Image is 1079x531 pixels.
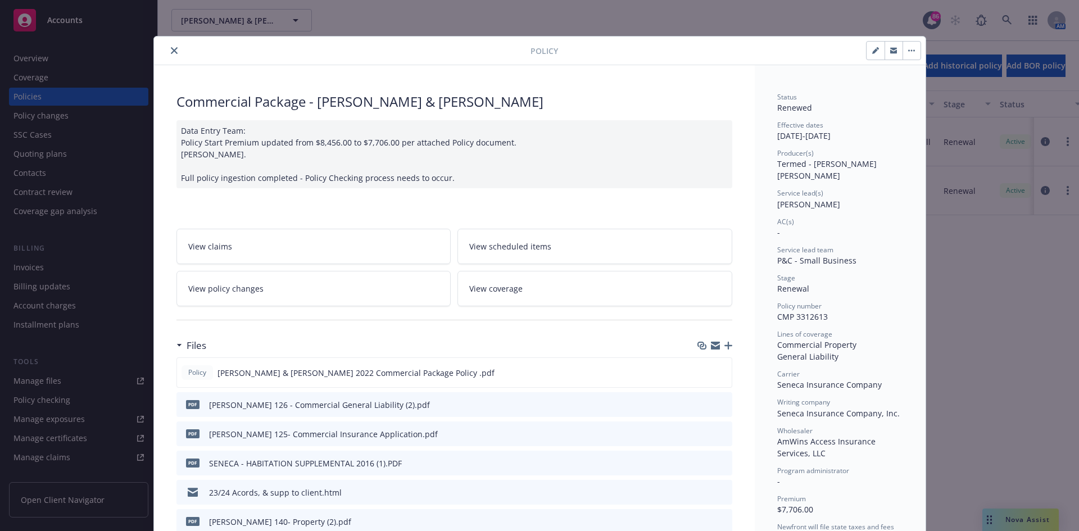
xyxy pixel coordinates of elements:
button: download file [700,516,709,528]
span: [PERSON_NAME] & [PERSON_NAME] 2022 Commercial Package Policy .pdf [217,367,495,379]
div: Commercial Property [777,339,903,351]
span: Service lead(s) [777,188,823,198]
h3: Files [187,338,206,353]
span: AmWins Access Insurance Services, LLC [777,436,878,459]
div: General Liability [777,351,903,362]
span: Producer(s) [777,148,814,158]
span: pdf [186,429,200,438]
span: View scheduled items [469,240,551,252]
div: 23/24 Acords, & supp to client.html [209,487,342,498]
div: [DATE] - [DATE] [777,120,903,142]
div: [PERSON_NAME] 126 - Commercial General Liability (2).pdf [209,399,430,411]
span: Policy [531,45,558,57]
a: View coverage [457,271,732,306]
span: AC(s) [777,217,794,226]
span: Seneca Insurance Company [777,379,882,390]
div: Files [176,338,206,353]
span: Carrier [777,369,800,379]
span: View claims [188,240,232,252]
span: $7,706.00 [777,504,813,515]
span: Lines of coverage [777,329,832,339]
button: preview file [717,367,727,379]
button: preview file [718,399,728,411]
span: Stage [777,273,795,283]
button: download file [700,399,709,411]
div: Data Entry Team: Policy Start Premium updated from $8,456.00 to $7,706.00 per attached Policy doc... [176,120,732,188]
a: View claims [176,229,451,264]
button: close [167,44,181,57]
button: download file [700,457,709,469]
button: download file [700,428,709,440]
span: PDF [186,459,200,467]
span: Status [777,92,797,102]
span: P&C - Small Business [777,255,856,266]
button: preview file [718,457,728,469]
span: - [777,476,780,487]
span: Policy [186,367,208,378]
span: Program administrator [777,466,849,475]
a: View policy changes [176,271,451,306]
button: download file [699,367,708,379]
span: Termed - [PERSON_NAME] [PERSON_NAME] [777,158,879,181]
button: preview file [718,516,728,528]
span: Renewed [777,102,812,113]
div: SENECA - HABITATION SUPPLEMENTAL 2016 (1).PDF [209,457,402,469]
span: CMP 3312613 [777,311,828,322]
span: [PERSON_NAME] [777,199,840,210]
button: download file [700,487,709,498]
span: Renewal [777,283,809,294]
span: Wholesaler [777,426,813,435]
div: Commercial Package - [PERSON_NAME] & [PERSON_NAME] [176,92,732,111]
button: preview file [718,487,728,498]
span: Writing company [777,397,830,407]
span: pdf [186,517,200,525]
span: Service lead team [777,245,833,255]
div: [PERSON_NAME] 125- Commercial Insurance Application.pdf [209,428,438,440]
span: Effective dates [777,120,823,130]
button: preview file [718,428,728,440]
span: View policy changes [188,283,264,294]
span: Premium [777,494,806,503]
a: View scheduled items [457,229,732,264]
span: pdf [186,400,200,409]
span: Seneca Insurance Company, Inc. [777,408,900,419]
div: [PERSON_NAME] 140- Property (2).pdf [209,516,351,528]
span: Policy number [777,301,822,311]
span: View coverage [469,283,523,294]
span: - [777,227,780,238]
